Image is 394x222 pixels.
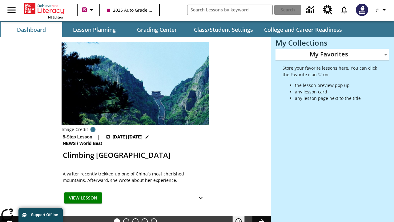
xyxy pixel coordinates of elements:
[295,88,378,95] li: any lesson card
[275,39,389,47] h3: My Collections
[295,95,378,101] li: any lesson page next to the title
[79,140,103,147] span: World Beat
[303,2,320,18] a: Data Center
[356,4,368,16] img: Avatar
[77,141,78,146] span: /
[63,171,208,183] div: A writer recently trekked up one of China's most cherished mountains. Afterward, she wrote about ...
[352,2,372,18] button: Select a new avatar
[18,208,63,222] button: Support Offline
[48,15,64,19] span: NJ Edition
[187,5,272,15] input: search field
[275,49,389,60] div: My Favorites
[62,42,209,125] img: 6000 stone steps to climb Mount Tai in Chinese countryside
[259,22,347,37] button: College and Career Readiness
[2,1,21,19] button: Open side menu
[63,140,77,147] span: News
[31,213,58,217] span: Support Offline
[63,22,125,37] button: Lesson Planning
[105,134,151,140] button: Jul 22 - Jun 30 Choose Dates
[63,134,92,140] p: 5-Step Lesson
[79,4,98,15] button: Boost Class color is violet red. Change class color
[189,22,258,37] button: Class/Student Settings
[88,125,98,134] button: Credit for photo and all related images: Public Domain/Charlie Fong
[24,2,64,15] a: Home
[63,150,208,161] h2: Climbing Mount Tai
[295,82,378,88] li: the lesson preview pop up
[64,192,102,204] button: View Lesson
[24,2,64,19] div: Home
[107,7,152,13] span: 2025 Auto Grade 10
[336,2,352,18] a: Notifications
[126,22,188,37] button: Grading Center
[283,65,378,78] p: Store your favorite lessons here. You can click the Favorite icon ♡ on:
[195,192,207,204] button: Show Details
[83,6,86,14] span: B
[376,7,380,13] span: @
[320,2,336,18] a: Resource Center, Will open in new tab
[113,134,143,140] span: [DATE] [DATE]
[1,22,62,37] button: Dashboard
[62,126,88,133] p: Image Credit
[372,4,392,15] button: Profile/Settings
[97,134,100,140] span: |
